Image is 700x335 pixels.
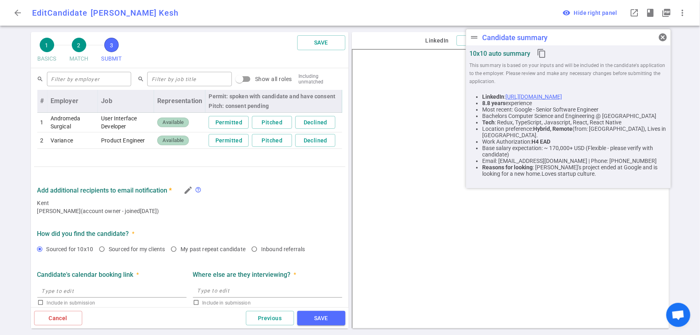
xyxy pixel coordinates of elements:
span: [PERSON_NAME] (account owner - joined [DATE] ) [37,207,342,215]
button: LinkedIn [421,36,453,46]
input: Filter by job title [147,73,232,85]
th: Job [98,90,154,113]
span: My past repeat candidate [181,246,246,252]
button: SAVE [297,311,345,326]
input: Filter by employer [47,73,132,85]
span: Available [159,119,187,126]
td: Product Engineer [98,132,154,149]
button: visibilityHide right panel [559,6,623,20]
span: SUBMIT [101,52,122,65]
span: MATCH [69,52,89,65]
button: Open LinkedIn as a popup [626,5,642,21]
div: If you want additional recruiters to also receive candidate updates via email, click on the penci... [195,187,205,194]
div: Permit: spoken with candidate and have consent Pitch: consent pending [209,91,339,111]
span: [PERSON_NAME] Kesh [91,8,179,18]
span: Available [159,137,187,144]
i: picture_as_pdf [661,8,671,18]
span: 1 [40,38,54,52]
button: PDF [457,35,489,46]
iframe: candidate_document_preview__iframe [352,49,670,329]
span: more_vert [678,8,687,18]
td: Variance [47,132,98,149]
span: BASICS [37,52,57,65]
span: Include in submission [47,300,95,306]
button: Open PDF in a popup [658,5,674,21]
span: Sourced for my clients [109,246,165,252]
span: Inbound referrals [261,246,305,252]
span: Include in submission [203,300,251,306]
button: Pitched [252,134,292,147]
th: Representation [154,90,205,113]
button: Declined [295,116,335,129]
button: 2MATCH [66,35,92,68]
span: search [138,76,144,82]
span: Edit Candidate [32,8,87,18]
strong: How did you find the candidate? [37,230,129,238]
button: Permitted [209,116,249,129]
span: search [37,76,44,82]
th: Employer [47,90,98,113]
i: visibility [563,9,571,17]
button: Open resume highlights in a popup [642,5,658,21]
button: Declined [295,134,335,147]
button: Go back [10,5,26,21]
span: book [645,8,655,18]
span: Show all roles [255,76,292,82]
span: launch [629,8,639,18]
span: Sourced for 10x10 [47,246,93,252]
strong: Candidate's calendar booking link [37,271,134,278]
button: Previous [246,311,294,326]
button: 3SUBMIT [98,35,125,68]
td: 2 [37,132,47,149]
i: edit [184,185,193,195]
button: Pitched [252,116,292,129]
div: Including unmatched [298,73,342,85]
div: Open chat [666,303,690,327]
button: 1BASICS [34,35,60,68]
th: # [37,90,47,113]
button: Permitted [209,134,249,147]
span: 3 [104,38,119,52]
strong: Where else are they interviewing? [193,271,291,278]
strong: Add additional recipients to email notification [37,187,172,194]
td: Andromeda Surgical [47,113,98,132]
td: User Interface Developer [98,113,154,132]
span: help_outline [195,187,202,193]
button: Cancel [34,311,82,326]
button: Edit Candidate Recruiter Contacts [182,183,195,197]
button: SAVE [297,35,345,50]
span: Kent [37,199,49,207]
span: arrow_back [13,8,22,18]
input: Type to edit [37,284,187,297]
span: 2 [72,38,86,52]
td: 1 [37,113,47,132]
